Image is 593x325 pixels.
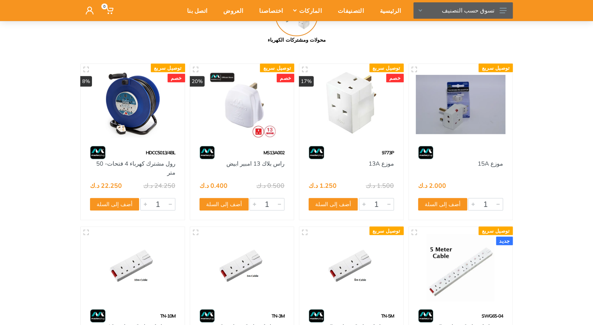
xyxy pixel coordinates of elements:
img: Royal Tools - رول مشترك كهرباء 4 فتحات- 50 متر [88,71,178,138]
div: 2.000 د.ك [418,182,446,189]
img: Royal Tools - مشترك كهرباء 2 فتحات- 5 متر [306,234,396,301]
img: Royal Tools - مشترك كهرباء 6 فتحات- 5 متر - مع سويتجات [416,234,506,301]
span: TN-10M [160,313,175,319]
img: Royal Tools - موزع 13A [306,71,396,138]
div: خصم [168,74,185,82]
button: تسوق حسب التصنيف [413,2,513,19]
span: HDCC5013/4BL [146,150,175,155]
div: 8% [80,76,92,87]
button: أضف إلى السلة [90,198,139,210]
a: راس بلاك 13 امبير ابيض [226,160,284,167]
div: الرئيسية [369,2,406,19]
img: 5.webp [309,309,324,323]
div: 0.400 د.ك [199,182,228,189]
img: 5.webp [90,146,106,159]
div: محولات ومشتركات الكهرباء [261,36,333,44]
a: رول مشترك كهرباء 4 فتحات- 50 متر [96,160,175,176]
span: 9773P [382,150,394,155]
div: جديد [496,237,513,245]
img: 5.webp [418,146,434,159]
div: 17% [299,76,314,87]
div: توصيل سريع [369,64,404,72]
div: 24.250 د.ك [143,182,175,189]
img: 5.webp [199,146,215,159]
div: توصيل سريع [151,64,185,72]
div: 1.500 د.ك [366,182,394,189]
span: TN-3M [272,313,284,319]
span: SWG65-04 [482,313,503,319]
a: موزع 13A [369,160,394,167]
span: 0 [101,4,108,9]
div: توصيل سريع [369,226,404,235]
img: 5.webp [199,309,215,323]
span: TN-5M [381,313,394,319]
img: Royal Tools - راس بلاك 13 امبير ابيض [197,71,287,138]
img: 5.webp [309,146,324,159]
div: التصنيفات [327,2,369,19]
img: Royal Tools - مشترك كهرباء 2 فتحات- 10 متر [88,234,178,301]
div: 0.500 د.ك [256,182,284,189]
div: 22.250 د.ك [90,182,122,189]
div: 1.250 د.ك [309,182,337,189]
div: اختصاصنا [249,2,288,19]
img: 5.webp [90,309,106,323]
button: أضف إلى السلة [418,198,467,210]
div: 20% [190,76,205,87]
div: الماركات [288,2,327,19]
div: العروض [213,2,249,19]
img: Royal Tools - مشترك كهرباء 2 فتحات- 3 متر [197,234,287,301]
button: أضف إلى السلة [199,198,249,210]
button: أضف إلى السلة [309,198,358,210]
span: MS13A002 [263,150,284,155]
img: 5.webp [418,309,434,323]
div: اتصل بنا [176,2,213,19]
div: توصيل سريع [478,64,513,72]
div: توصيل سريع [478,226,513,235]
a: موزع 15A [478,160,503,167]
div: توصيل سريع [260,64,294,72]
div: خصم [277,74,294,82]
img: Royal Tools - موزع 15A [416,71,506,138]
div: خصم [386,74,404,82]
